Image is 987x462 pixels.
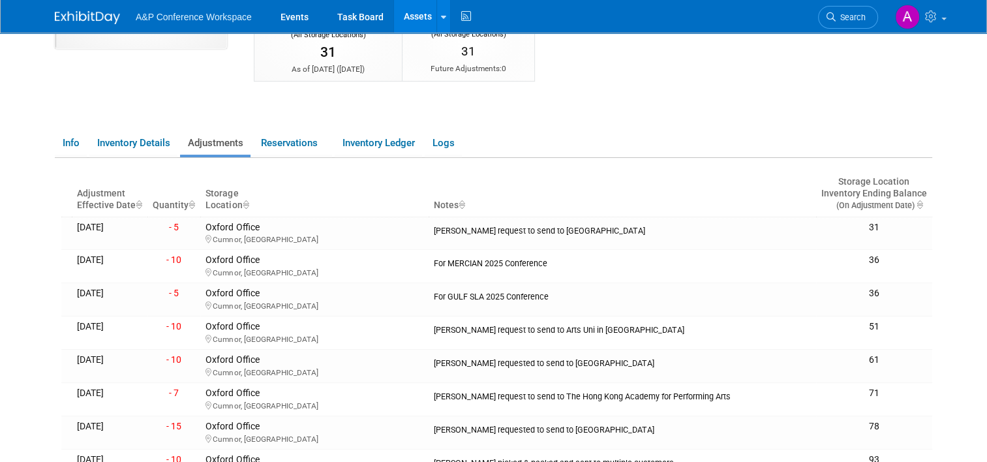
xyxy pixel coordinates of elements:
span: (On Adjustment Date) [825,200,915,210]
th: Adjustment Effective Date : activate to sort column ascending [72,171,147,217]
span: - 5 [169,222,179,232]
span: - 10 [166,254,181,265]
div: Cumnor, [GEOGRAPHIC_DATA] [205,433,423,444]
div: (All Storage Locations) [416,27,521,40]
div: Oxford Office [205,321,423,345]
div: Cumnor, [GEOGRAPHIC_DATA] [205,366,423,378]
td: [DATE] [72,350,147,383]
a: Logs [425,132,462,155]
div: 51 [821,321,927,333]
span: Search [836,12,866,22]
a: Inventory Details [89,132,177,155]
div: Cumnor, [GEOGRAPHIC_DATA] [205,399,423,411]
img: ExhibitDay [55,11,120,24]
span: [DATE] [339,65,362,74]
div: Cumnor, [GEOGRAPHIC_DATA] [205,266,423,278]
div: As of [DATE] ( ) [267,64,389,75]
span: - 7 [169,388,179,398]
div: Future Adjustments: [416,63,521,74]
div: Oxford Office [205,254,423,278]
th: Storage Location : activate to sort column ascending [200,171,429,217]
div: 71 [821,388,927,399]
div: For MERCIAN 2025 Conference [434,254,810,269]
span: 0 [502,64,506,73]
span: 31 [461,44,476,59]
div: (All Storage Locations) [267,28,389,40]
span: - 15 [166,421,181,431]
div: Cumnor, [GEOGRAPHIC_DATA] [205,300,423,311]
a: Inventory Ledger [335,132,422,155]
div: Oxford Office [205,388,423,411]
div: [PERSON_NAME] requested to send to [GEOGRAPHIC_DATA] [434,421,810,435]
span: A&P Conference Workspace [136,12,252,22]
div: Cumnor, [GEOGRAPHIC_DATA] [205,233,423,245]
div: [PERSON_NAME] request to send to Arts Uni in [GEOGRAPHIC_DATA] [434,321,810,335]
span: - 10 [166,354,181,365]
img: Anna Roberts [895,5,920,29]
div: Oxford Office [205,222,423,245]
div: Cumnor, [GEOGRAPHIC_DATA] [205,333,423,345]
span: - 10 [166,321,181,331]
th: Quantity : activate to sort column ascending [147,171,200,217]
div: 36 [821,288,927,300]
div: 31 [821,222,927,234]
div: [PERSON_NAME] request to send to [GEOGRAPHIC_DATA] [434,222,810,236]
div: 61 [821,354,927,366]
span: 31 [320,44,336,60]
td: [DATE] [72,416,147,449]
div: Oxford Office [205,354,423,378]
td: [DATE] [72,316,147,350]
div: [PERSON_NAME] requested to send to [GEOGRAPHIC_DATA] [434,354,810,369]
a: Adjustments [180,132,251,155]
td: [DATE] [72,283,147,316]
td: [DATE] [72,382,147,416]
div: Oxford Office [205,288,423,311]
td: [DATE] [72,250,147,283]
td: [DATE] [72,217,147,250]
a: Reservations [253,132,332,155]
a: Search [818,6,878,29]
span: - 5 [169,288,179,298]
div: For GULF SLA 2025 Conference [434,288,810,302]
th: Notes : activate to sort column ascending [429,171,815,217]
div: 78 [821,421,927,433]
th: Storage LocationInventory Ending Balance (On Adjustment Date) : activate to sort column ascending [816,171,932,217]
div: [PERSON_NAME] request to send to The Hong Kong Academy for Performing Arts [434,388,810,402]
div: Oxford Office [205,421,423,444]
a: Info [55,132,87,155]
div: 36 [821,254,927,266]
